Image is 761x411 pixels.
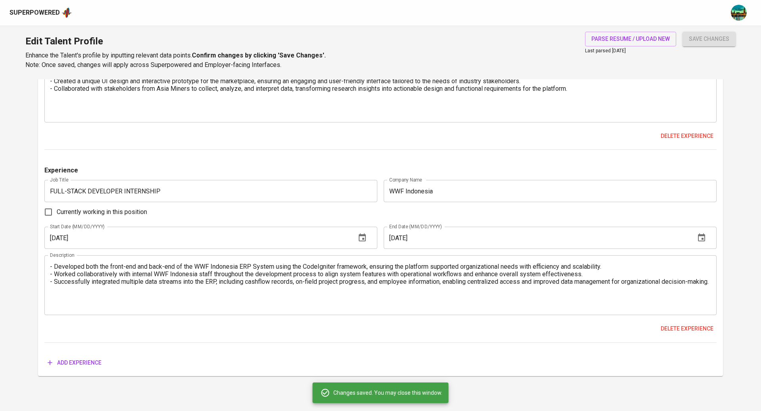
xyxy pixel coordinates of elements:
span: Delete experience [661,324,713,334]
button: Delete experience [658,129,717,143]
span: Currently working in this position [57,207,147,217]
span: Last parsed [DATE] [585,48,626,54]
img: a5d44b89-0c59-4c54-99d0-a63b29d42bd3.jpg [731,5,747,21]
a: Superpoweredapp logo [10,7,72,19]
span: Delete experience [661,131,713,141]
button: parse resume / upload new [585,32,676,46]
img: app logo [61,7,72,19]
div: Changes saved. You may close this window. [321,385,442,401]
span: parse resume / upload new [591,34,670,44]
div: Superpowered [10,8,60,17]
b: Confirm changes by clicking 'Save Changes'. [192,52,326,59]
p: Experience [44,166,78,175]
button: Add experience [44,356,105,370]
button: Delete experience [658,321,717,336]
span: Add experience [48,358,101,368]
h1: Edit Talent Profile [25,32,326,51]
button: save changes [683,32,736,46]
span: save changes [689,34,729,44]
p: Enhance the Talent's profile by inputting relevant data points. Note: Once saved, changes will ap... [25,51,326,70]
